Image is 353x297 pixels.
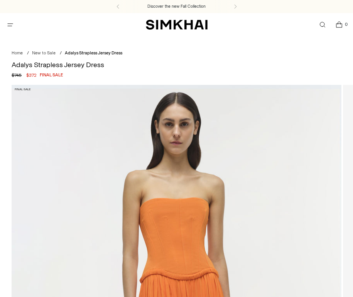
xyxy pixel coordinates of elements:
[12,72,22,79] s: $745
[26,72,37,79] span: $372
[147,3,206,10] a: Discover the new Fall Collection
[27,50,29,57] div: /
[331,17,347,33] a: Open cart modal
[65,51,122,56] span: Adalys Strapless Jersey Dress
[12,51,23,56] a: Home
[32,51,56,56] a: New to Sale
[343,21,350,28] span: 0
[60,50,62,57] div: /
[12,61,341,68] h1: Adalys Strapless Jersey Dress
[146,19,208,30] a: SIMKHAI
[12,50,341,57] nav: breadcrumbs
[314,17,330,33] a: Open search modal
[2,17,18,33] button: Open menu modal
